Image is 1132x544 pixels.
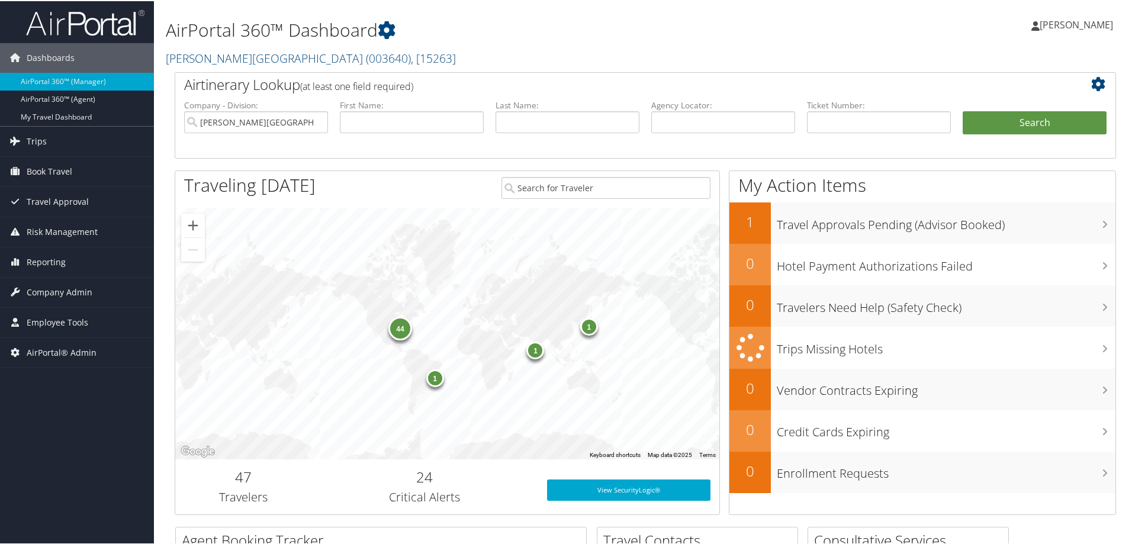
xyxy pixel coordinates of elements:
h2: 0 [729,252,771,272]
button: Keyboard shortcuts [590,450,641,458]
h3: Hotel Payment Authorizations Failed [777,251,1115,273]
h3: Travel Approvals Pending (Advisor Booked) [777,210,1115,232]
a: 0Enrollment Requests [729,450,1115,492]
h3: Enrollment Requests [777,458,1115,481]
h3: Vendor Contracts Expiring [777,375,1115,398]
span: Trips [27,125,47,155]
h1: My Action Items [729,172,1115,197]
a: Open this area in Google Maps (opens a new window) [178,443,217,458]
span: Map data ©2025 [648,450,692,457]
h3: Travelers [184,488,303,504]
h2: 0 [729,460,771,480]
label: Company - Division: [184,98,328,110]
h2: Airtinerary Lookup [184,73,1028,94]
h2: 24 [320,466,529,486]
a: View SecurityLogic® [547,478,710,500]
a: Terms (opens in new tab) [699,450,716,457]
div: 1 [580,317,597,334]
label: Last Name: [496,98,639,110]
a: 0Travelers Need Help (Safety Check) [729,284,1115,326]
span: Company Admin [27,276,92,306]
label: Ticket Number: [807,98,951,110]
button: Search [963,110,1107,134]
h1: Traveling [DATE] [184,172,316,197]
a: 0Hotel Payment Authorizations Failed [729,243,1115,284]
h2: 1 [729,211,771,231]
img: airportal-logo.png [26,8,144,36]
h3: Critical Alerts [320,488,529,504]
span: AirPortal® Admin [27,337,97,366]
div: 1 [526,340,544,358]
span: Reporting [27,246,66,276]
h2: 0 [729,419,771,439]
h3: Credit Cards Expiring [777,417,1115,439]
h2: 47 [184,466,303,486]
a: [PERSON_NAME][GEOGRAPHIC_DATA] [166,49,456,65]
button: Zoom in [181,213,205,236]
span: Book Travel [27,156,72,185]
label: First Name: [340,98,484,110]
span: [PERSON_NAME] [1040,17,1113,30]
img: Google [178,443,217,458]
span: (at least one field required) [300,79,413,92]
span: , [ 15263 ] [411,49,456,65]
span: ( 003640 ) [366,49,411,65]
a: Trips Missing Hotels [729,326,1115,368]
h3: Travelers Need Help (Safety Check) [777,292,1115,315]
div: 1 [426,368,443,386]
h1: AirPortal 360™ Dashboard [166,17,805,41]
input: Search for Traveler [501,176,710,198]
span: Dashboards [27,42,75,72]
h2: 0 [729,294,771,314]
label: Agency Locator: [651,98,795,110]
span: Travel Approval [27,186,89,215]
a: 0Vendor Contracts Expiring [729,368,1115,409]
span: Risk Management [27,216,98,246]
span: Employee Tools [27,307,88,336]
button: Zoom out [181,237,205,260]
a: 0Credit Cards Expiring [729,409,1115,450]
a: 1Travel Approvals Pending (Advisor Booked) [729,201,1115,243]
a: [PERSON_NAME] [1031,6,1125,41]
div: 44 [388,316,412,339]
h2: 0 [729,377,771,397]
h3: Trips Missing Hotels [777,334,1115,356]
